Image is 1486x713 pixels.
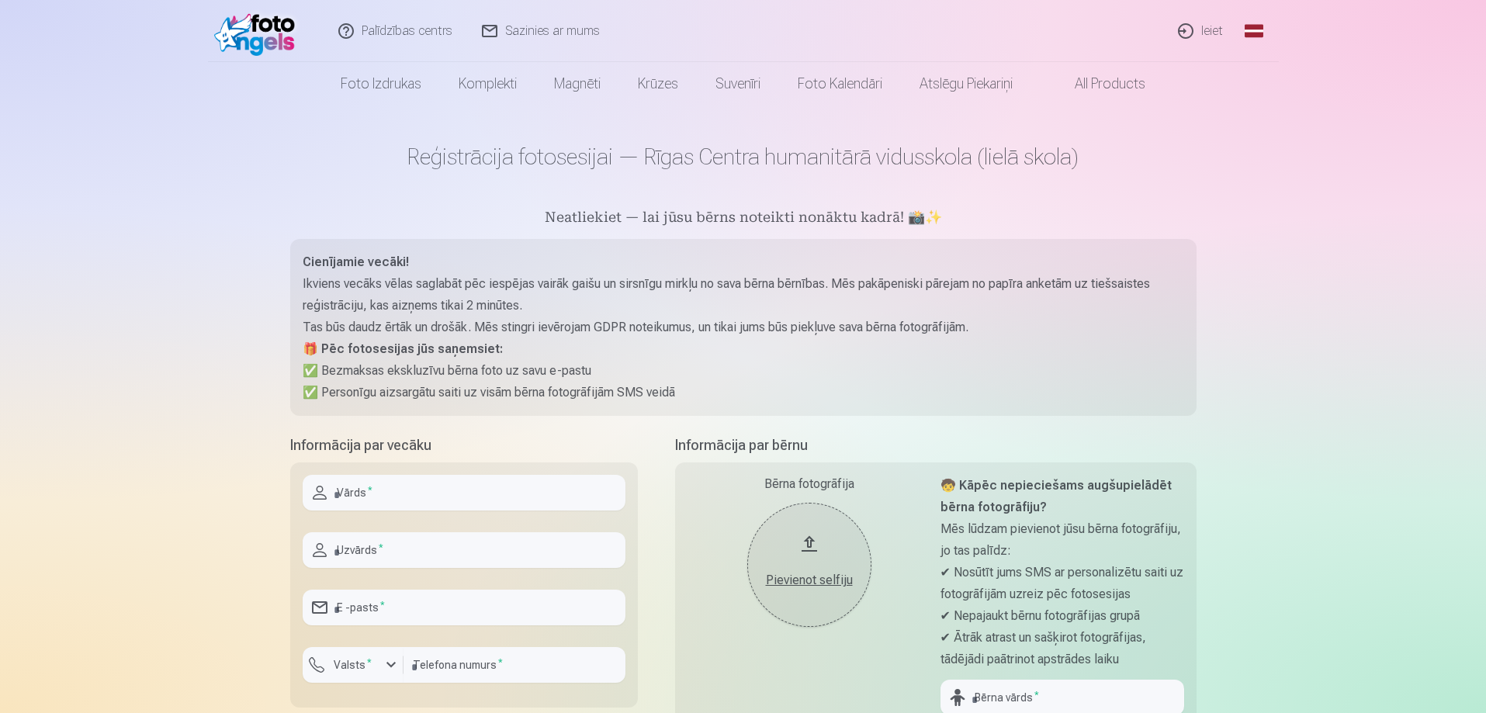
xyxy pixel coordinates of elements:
[688,475,931,493] div: Bērna fotogrāfija
[940,518,1184,562] p: Mēs lūdzam pievienot jūsu bērna fotogrāfiju, jo tas palīdz:
[763,571,856,590] div: Pievienot selfiju
[290,143,1197,171] h1: Reģistrācija fotosesijai — Rīgas Centra humanitārā vidusskola (lielā skola)
[697,62,779,106] a: Suvenīri
[1031,62,1164,106] a: All products
[940,562,1184,605] p: ✔ Nosūtīt jums SMS ar personalizētu saiti uz fotogrāfijām uzreiz pēc fotosesijas
[322,62,440,106] a: Foto izdrukas
[303,254,409,269] strong: Cienījamie vecāki!
[940,605,1184,627] p: ✔ Nepajaukt bērnu fotogrāfijas grupā
[535,62,619,106] a: Magnēti
[327,657,378,673] label: Valsts
[940,627,1184,670] p: ✔ Ātrāk atrast un sašķirot fotogrāfijas, tādējādi paātrinot apstrādes laiku
[303,382,1184,403] p: ✅ Personīgu aizsargātu saiti uz visām bērna fotogrāfijām SMS veidā
[303,317,1184,338] p: Tas būs daudz ērtāk un drošāk. Mēs stingri ievērojam GDPR noteikumus, un tikai jums būs piekļuve ...
[303,647,404,683] button: Valsts*
[440,62,535,106] a: Komplekti
[901,62,1031,106] a: Atslēgu piekariņi
[290,434,638,456] h5: Informācija par vecāku
[214,6,303,56] img: /fa1
[779,62,901,106] a: Foto kalendāri
[303,341,503,356] strong: 🎁 Pēc fotosesijas jūs saņemsiet:
[940,478,1172,514] strong: 🧒 Kāpēc nepieciešams augšupielādēt bērna fotogrāfiju?
[303,273,1184,317] p: Ikviens vecāks vēlas saglabāt pēc iespējas vairāk gaišu un sirsnīgu mirkļu no sava bērna bērnības...
[290,208,1197,230] h5: Neatliekiet — lai jūsu bērns noteikti nonāktu kadrā! 📸✨
[619,62,697,106] a: Krūzes
[303,360,1184,382] p: ✅ Bezmaksas ekskluzīvu bērna foto uz savu e-pastu
[747,503,871,627] button: Pievienot selfiju
[675,434,1197,456] h5: Informācija par bērnu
